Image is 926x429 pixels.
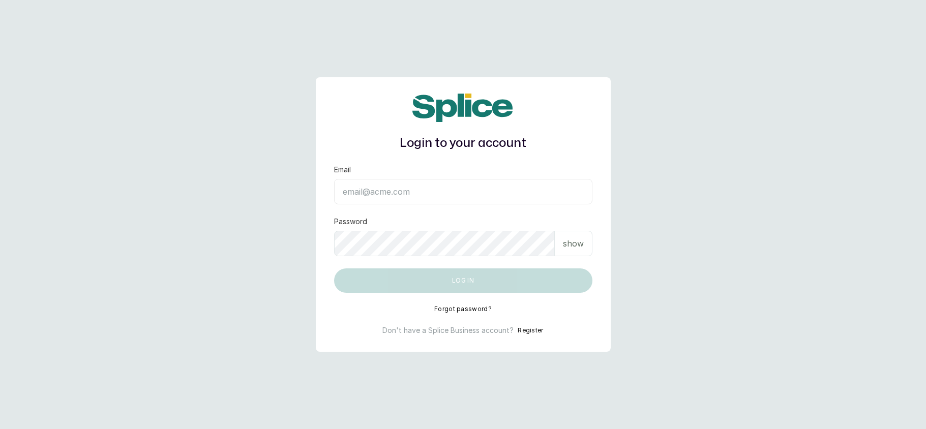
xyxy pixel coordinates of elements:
[334,134,592,152] h1: Login to your account
[334,165,351,175] label: Email
[563,237,584,250] p: show
[334,268,592,293] button: Log in
[334,179,592,204] input: email@acme.com
[382,325,514,335] p: Don't have a Splice Business account?
[434,305,492,313] button: Forgot password?
[518,325,543,335] button: Register
[334,217,367,227] label: Password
